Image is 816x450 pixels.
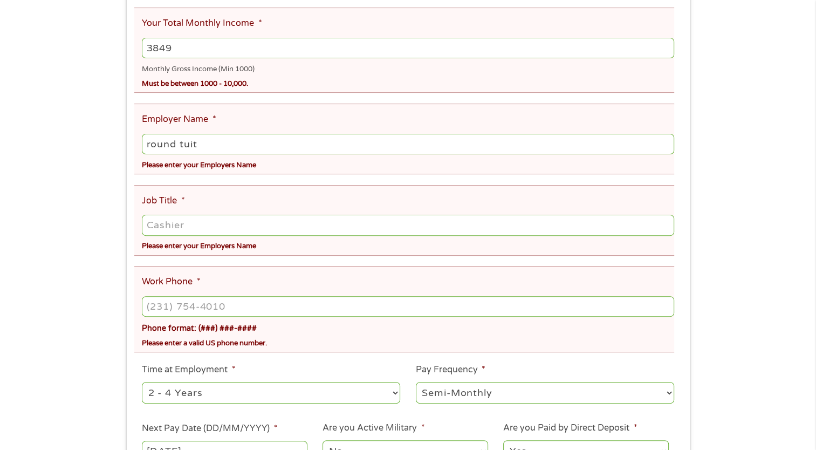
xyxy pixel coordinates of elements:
div: Please enter a valid US phone number. [142,335,674,349]
label: Pay Frequency [416,364,485,376]
div: Please enter your Employers Name [142,237,674,252]
label: Are you Active Military [323,422,424,434]
div: Monthly Gross Income (Min 1000) [142,60,674,75]
label: Work Phone [142,276,200,288]
label: Employer Name [142,114,216,125]
input: 1800 [142,38,674,58]
label: Your Total Monthly Income [142,18,262,29]
label: Next Pay Date (DD/MM/YYYY) [142,423,277,434]
input: Cashier [142,215,674,235]
label: Are you Paid by Direct Deposit [503,422,637,434]
div: Must be between 1000 - 10,000. [142,75,674,90]
label: Time at Employment [142,364,235,376]
div: Please enter your Employers Name [142,156,674,171]
label: Job Title [142,195,184,207]
input: (231) 754-4010 [142,296,674,317]
input: Walmart [142,134,674,154]
div: Phone format: (###) ###-#### [142,319,674,335]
